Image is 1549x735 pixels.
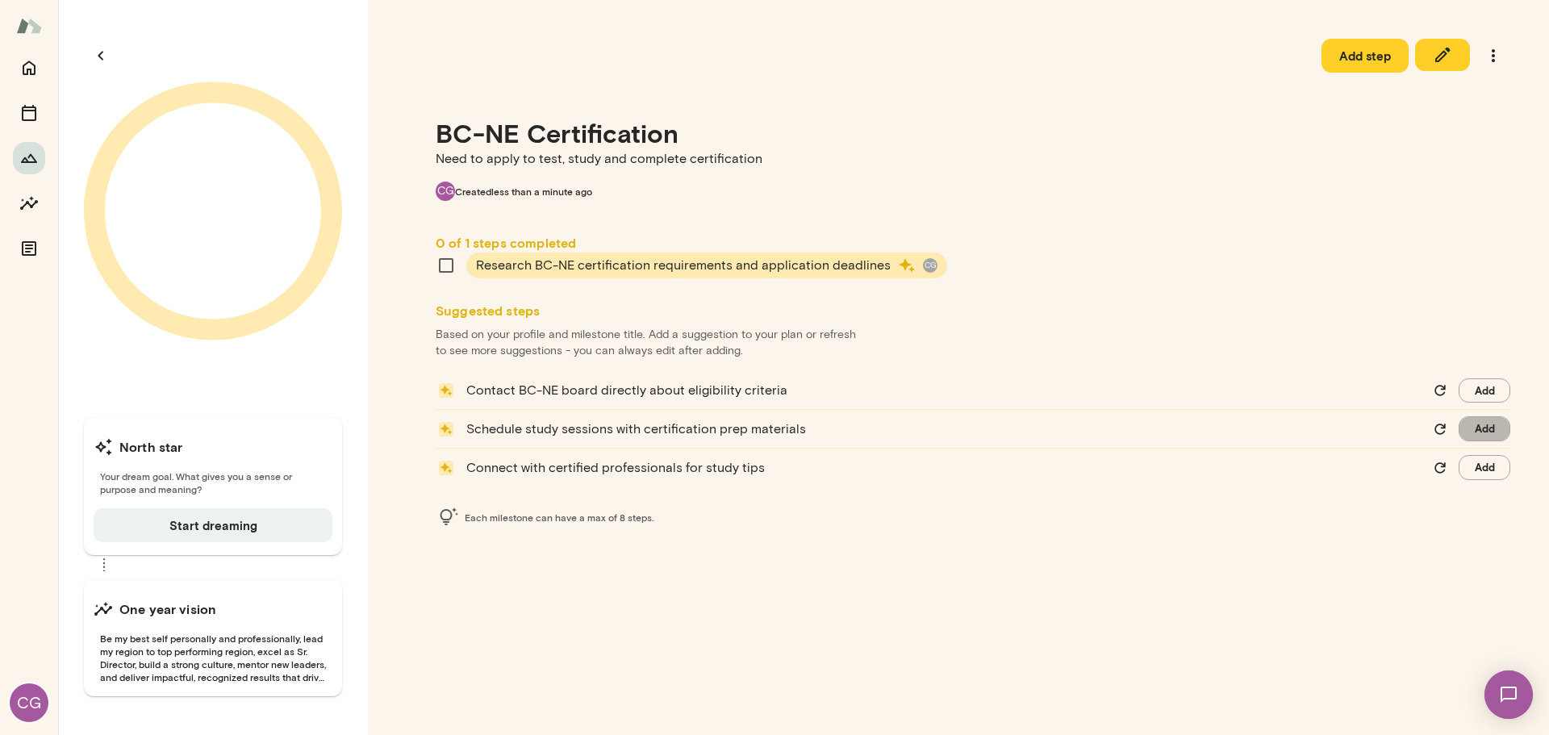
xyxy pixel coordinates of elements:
div: CG [436,182,455,201]
button: Documents [13,232,45,265]
button: Growth Plan [13,142,45,174]
div: CG [10,683,48,722]
span: Created less than a minute ago [455,185,592,198]
p: Based on your profile and milestone title. Add a suggestion to your plan or refresh [436,327,1510,343]
h6: North star [119,437,183,457]
button: Add [1459,378,1510,403]
p: Need to apply to test, study and complete certification [436,149,1510,169]
button: Home [13,52,45,84]
h6: One year vision [119,599,216,619]
button: Add step [1321,39,1409,73]
span: Your dream goal. What gives you a sense or purpose and meaning? [94,470,332,495]
span: Each milestone can have a max of 8 steps. [465,511,653,524]
button: Add [1459,455,1510,480]
button: Start dreaming [94,508,332,542]
button: Sessions [13,97,45,129]
h4: BC-NE Certification [436,118,1510,148]
div: Research BC-NE certification requirements and application deadlinesCG [466,253,947,278]
div: CG [923,258,937,273]
span: Research BC-NE certification requirements and application deadlines [476,256,891,275]
p: to see more suggestions - you can always edit after adding. [436,343,1510,359]
span: Be my best self personally and professionally, lead my region to top performing region, excel as ... [94,632,332,683]
p: Connect with certified professionals for study tips [466,458,1422,478]
h6: 0 of 1 steps completed [436,233,1510,253]
p: Contact BC-NE board directly about eligibility criteria [466,381,1422,400]
p: Schedule study sessions with certification prep materials [466,420,1422,439]
img: Mento [16,10,42,41]
button: Insights [13,187,45,219]
button: Add [1459,416,1510,441]
button: One year visionBe my best self personally and professionally, lead my region to top performing re... [84,580,342,696]
h6: Suggested steps [436,301,1510,320]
